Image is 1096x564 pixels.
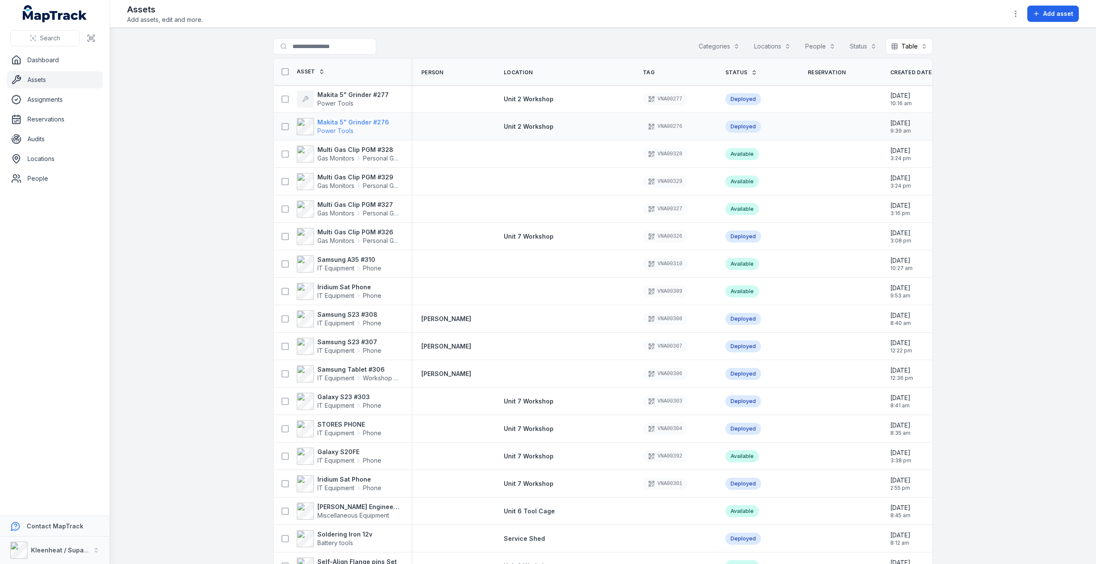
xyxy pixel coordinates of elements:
strong: Contact MapTrack [27,522,83,530]
div: Deployed [725,395,761,407]
a: [PERSON_NAME] [421,342,471,351]
div: VNA00326 [643,230,688,243]
strong: Makita 5" Grinder #276 [317,118,389,127]
span: Tag [643,69,655,76]
strong: Galaxy S20FE [317,448,381,456]
time: 18/08/2025, 8:40:49 am [890,311,911,327]
a: Audits [7,130,103,148]
strong: Multi Gas Clip PGM #328 [317,146,401,154]
span: 3:16 pm [890,210,910,217]
a: Unit 2 Workshop [504,122,554,131]
span: IT Equipment [317,484,354,492]
strong: Samsung A35 #310 [317,255,381,264]
span: Gas Monitors [317,182,354,190]
time: 08/09/2025, 3:24:40 pm [890,146,911,162]
span: Personal Gas Monitors [363,182,401,190]
a: Unit 7 Workshop [504,397,554,406]
span: Unit 2 Workshop [504,123,554,130]
span: IT Equipment [317,456,354,465]
span: Power Tools [317,100,353,107]
a: Galaxy S23 #303IT EquipmentPhone [297,393,381,410]
a: Unit 7 Workshop [504,232,554,241]
span: Unit 7 Workshop [504,233,554,240]
div: Available [725,450,759,462]
a: STORES PHONEIT EquipmentPhone [297,420,381,437]
a: Samsung A35 #310IT EquipmentPhone [297,255,381,273]
div: VNA00308 [643,313,688,325]
span: 8:40 am [890,320,911,327]
span: [DATE] [890,119,911,127]
span: Personal Gas Monitors [363,154,401,163]
strong: [PERSON_NAME] [421,315,471,323]
span: Created Date [890,69,932,76]
div: VNA00307 [643,340,688,352]
strong: Galaxy S23 #303 [317,393,381,401]
span: [DATE] [890,503,910,512]
span: Unit 7 Workshop [504,397,554,405]
strong: STORES PHONE [317,420,381,429]
span: Location [504,69,533,76]
div: VNA00304 [643,423,688,435]
span: [DATE] [890,229,911,237]
a: Soldering Iron 12vBattery tools [297,530,372,547]
time: 04/08/2025, 8:45:12 am [890,503,910,519]
button: Search [10,30,79,46]
div: Deployed [725,93,761,105]
button: Add asset [1027,6,1079,22]
button: Categories [693,38,745,55]
span: Unit 6 Tool Cage [504,507,555,515]
time: 11/08/2025, 8:35:45 am [890,421,910,437]
a: Assignments [7,91,103,108]
time: 10/09/2025, 9:39:54 am [890,119,911,134]
span: Personal Gas Monitors [363,237,401,245]
span: Phone [363,456,381,465]
span: Gas Monitors [317,209,354,218]
a: Unit 6 Tool Cage [504,507,555,515]
div: Deployed [725,230,761,243]
button: Locations [749,38,796,55]
time: 08/09/2025, 3:16:37 pm [890,201,910,217]
span: IT Equipment [317,264,354,273]
div: VNA00328 [643,148,688,160]
a: Assets [7,71,103,88]
a: Dashboard [7,52,103,69]
strong: Samsung S23 #308 [317,310,381,319]
span: Search [40,34,60,42]
span: Workshop Tablets [363,374,401,382]
span: Unit 7 Workshop [504,452,554,460]
a: Unit 7 Workshop [504,452,554,461]
a: Samsung S23 #307IT EquipmentPhone [297,338,381,355]
span: Unit 7 Workshop [504,425,554,432]
span: [DATE] [890,91,912,100]
button: People [800,38,841,55]
a: Created Date [890,69,941,76]
time: 13/08/2025, 12:36:38 pm [890,366,913,382]
a: Samsung Tablet #306IT EquipmentWorkshop Tablets [297,365,401,382]
a: Unit 7 Workshop [504,425,554,433]
strong: Samsung S23 #307 [317,338,381,346]
a: Iridium Sat PhoneIT EquipmentPhone [297,475,381,492]
strong: [PERSON_NAME] Engineering Valve 1" NPT [317,503,401,511]
time: 08/09/2025, 3:24:36 pm [890,174,911,189]
a: [PERSON_NAME] [421,370,471,378]
time: 04/08/2025, 2:55:58 pm [890,476,910,491]
div: VNA00392 [643,450,688,462]
span: 8:41 am [890,402,910,409]
button: Status [844,38,882,55]
span: [DATE] [890,366,913,375]
div: Available [725,203,759,215]
span: Power Tools [317,127,353,134]
a: Multi Gas Clip PGM #328Gas MonitorsPersonal Gas Monitors [297,146,401,163]
a: Iridium Sat PhoneIT EquipmentPhone [297,283,381,300]
a: Makita 5" Grinder #276Power Tools [297,118,389,135]
time: 15/08/2025, 12:22:55 pm [890,339,912,354]
a: Locations [7,150,103,167]
span: 12:36 pm [890,375,913,382]
span: Unit 2 Workshop [504,95,554,103]
a: Asset [297,68,325,75]
span: Status [725,69,748,76]
a: Makita 5" Grinder #277Power Tools [297,91,389,108]
span: 9:53 am [890,292,910,299]
span: [DATE] [890,201,910,210]
span: Add assets, edit and more. [127,15,203,24]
